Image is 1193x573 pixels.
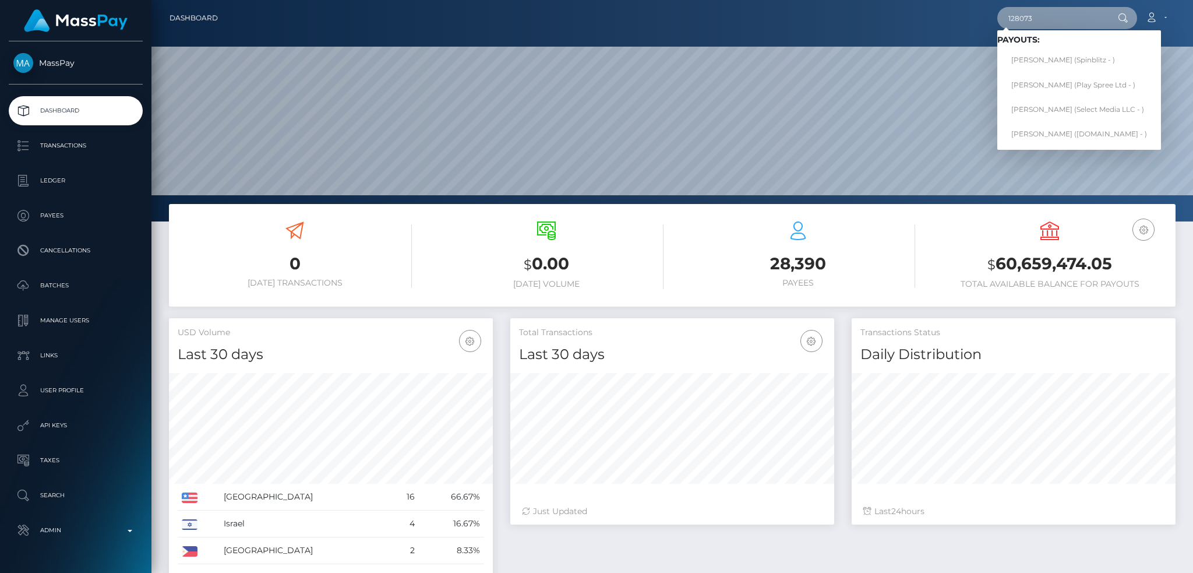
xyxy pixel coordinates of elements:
[13,417,138,434] p: API Keys
[178,252,412,275] h3: 0
[522,505,823,518] div: Just Updated
[220,537,390,564] td: [GEOGRAPHIC_DATA]
[9,201,143,230] a: Payees
[429,279,663,289] h6: [DATE] Volume
[9,166,143,195] a: Ledger
[419,537,484,564] td: 8.33%
[419,511,484,537] td: 16.67%
[9,271,143,300] a: Batches
[9,306,143,335] a: Manage Users
[860,327,1167,339] h5: Transactions Status
[390,484,419,511] td: 16
[13,137,138,154] p: Transactions
[519,327,825,339] h5: Total Transactions
[524,256,532,273] small: $
[182,519,197,530] img: IL.png
[9,481,143,510] a: Search
[13,382,138,399] p: User Profile
[9,516,143,545] a: Admin
[13,172,138,189] p: Ledger
[24,9,128,32] img: MassPay Logo
[13,102,138,119] p: Dashboard
[220,511,390,537] td: Israel
[9,376,143,405] a: User Profile
[13,242,138,259] p: Cancellations
[419,484,484,511] td: 66.67%
[933,252,1167,276] h3: 60,659,474.05
[13,522,138,539] p: Admin
[997,99,1161,120] a: [PERSON_NAME] (Select Media LLC - )
[13,347,138,364] p: Links
[13,487,138,504] p: Search
[220,484,390,511] td: [GEOGRAPHIC_DATA]
[9,58,143,68] span: MassPay
[13,312,138,329] p: Manage Users
[997,74,1161,96] a: [PERSON_NAME] (Play Spree Ltd - )
[13,207,138,224] p: Payees
[9,446,143,475] a: Taxes
[860,344,1167,365] h4: Daily Distribution
[182,493,197,503] img: US.png
[9,96,143,125] a: Dashboard
[390,511,419,537] td: 4
[178,278,412,288] h6: [DATE] Transactions
[429,252,663,276] h3: 0.00
[9,411,143,440] a: API Keys
[9,341,143,370] a: Links
[178,344,484,365] h4: Last 30 days
[178,327,484,339] h5: USD Volume
[997,123,1161,145] a: [PERSON_NAME] ([DOMAIN_NAME] - )
[997,50,1161,71] a: [PERSON_NAME] (Spinblitz - )
[987,256,996,273] small: $
[170,6,218,30] a: Dashboard
[933,279,1167,289] h6: Total Available Balance for Payouts
[13,452,138,469] p: Taxes
[390,537,419,564] td: 2
[997,35,1161,45] h6: Payouts:
[13,277,138,294] p: Batches
[13,53,33,73] img: MassPay
[9,236,143,265] a: Cancellations
[863,505,1164,518] div: Last hours
[997,7,1107,29] input: Search...
[519,344,825,365] h4: Last 30 days
[182,546,197,557] img: PH.png
[9,131,143,160] a: Transactions
[681,252,915,275] h3: 28,390
[681,278,915,288] h6: Payees
[891,506,901,516] span: 24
